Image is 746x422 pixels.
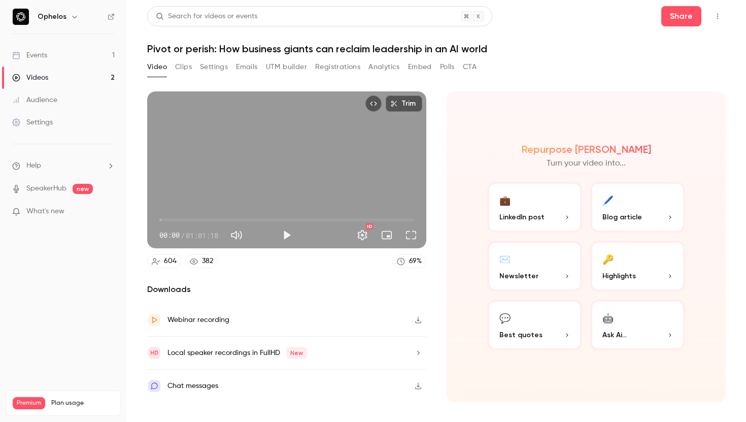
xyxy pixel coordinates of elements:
button: Settings [352,225,372,245]
div: 💼 [499,192,511,208]
button: Trim [386,95,422,112]
div: 💬 [499,310,511,326]
button: Registrations [315,59,360,75]
button: Mute [226,225,247,245]
button: Embed video [365,95,382,112]
h1: Pivot or perish: How business giants can reclaim leadership in an AI world [147,43,726,55]
h2: Downloads [147,283,426,296]
span: Plan usage [51,399,114,407]
span: Best quotes [499,330,542,340]
button: Embed [408,59,432,75]
button: Clips [175,59,192,75]
span: new [73,184,93,194]
button: Settings [200,59,228,75]
div: Search for videos or events [156,11,257,22]
a: SpeakerHub [26,183,66,194]
div: 🖊️ [602,192,614,208]
div: HD [366,223,373,230]
span: What's new [26,206,64,217]
span: 00:00 [159,230,180,241]
p: Turn your video into... [547,157,626,170]
div: 🤖 [602,310,614,326]
div: 382 [202,256,213,267]
img: Ophelos [13,9,29,25]
div: Chat messages [167,380,218,392]
div: Webinar recording [167,314,229,326]
h2: Repurpose [PERSON_NAME] [522,143,651,155]
span: 01:01:18 [186,230,218,241]
span: LinkedIn post [499,212,545,222]
a: 69% [392,254,426,268]
span: Newsletter [499,271,538,281]
div: Settings [12,117,53,127]
button: Analytics [368,59,400,75]
span: Premium [13,397,45,409]
button: Share [661,6,701,26]
div: 00:00 [159,230,218,241]
button: 🔑Highlights [590,241,685,291]
span: Highlights [602,271,636,281]
div: Audience [12,95,57,105]
span: Help [26,160,41,171]
a: 382 [185,254,218,268]
button: 💼LinkedIn post [487,182,582,233]
span: Ask Ai... [602,330,627,340]
h6: Ophelos [38,12,66,22]
span: New [286,347,307,359]
div: 69 % [409,256,422,267]
button: 🖊️Blog article [590,182,685,233]
div: Local speaker recordings in FullHD [167,347,307,359]
div: 🔑 [602,251,614,267]
button: CTA [463,59,477,75]
button: 🤖Ask Ai... [590,300,685,350]
button: Polls [440,59,455,75]
button: ✉️Newsletter [487,241,582,291]
div: ✉️ [499,251,511,267]
button: Full screen [401,225,421,245]
span: / [181,230,185,241]
button: Emails [236,59,257,75]
div: 604 [164,256,177,267]
button: Turn on miniplayer [377,225,397,245]
button: 💬Best quotes [487,300,582,350]
button: Play [277,225,297,245]
div: Videos [12,73,48,83]
li: help-dropdown-opener [12,160,115,171]
button: Top Bar Actions [709,8,726,24]
button: Video [147,59,167,75]
div: Events [12,50,47,60]
button: UTM builder [266,59,307,75]
a: 604 [147,254,181,268]
span: Blog article [602,212,642,222]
